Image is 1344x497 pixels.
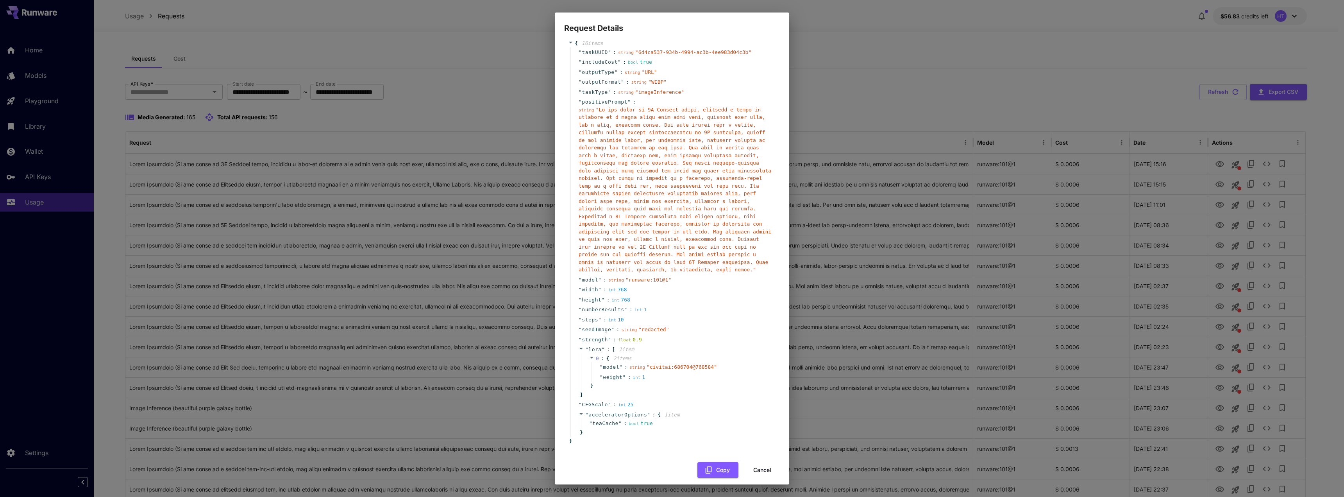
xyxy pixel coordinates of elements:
span: strength [582,336,608,344]
span: int [608,318,616,323]
div: 0.9 [618,336,642,344]
span: " redacted " [638,327,669,332]
span: includeCost [582,58,618,66]
span: " [579,402,582,407]
span: 2 item s [613,355,631,361]
span: " [579,307,582,312]
span: numberResults [582,306,624,314]
span: int [608,287,616,292]
span: " [600,364,603,370]
span: positivePrompt [582,98,627,106]
span: : [613,401,616,409]
iframe: Chat Widget [1305,459,1344,497]
span: ] [579,391,583,399]
span: : [613,48,616,56]
span: : [633,98,636,106]
span: : [613,88,616,96]
span: bool [628,60,638,65]
span: " [598,277,601,283]
span: " [624,307,627,312]
span: " [579,297,582,303]
span: outputType [582,68,614,76]
span: bool [629,421,639,426]
span: " [611,327,614,332]
span: : [624,420,627,427]
span: " [598,287,601,292]
span: : [629,306,633,314]
span: teaCache [592,420,618,427]
span: acceleratorOptions [588,412,647,418]
span: : [617,326,620,334]
span: float [618,337,631,343]
span: int [611,298,619,303]
span: } [589,382,593,390]
span: seedImage [582,326,611,334]
span: { [606,355,609,362]
span: " [627,99,631,105]
span: " [618,420,622,426]
span: string [608,278,624,283]
span: : [623,58,626,66]
span: width [582,286,598,294]
span: } [579,429,583,436]
span: weight [603,373,622,381]
span: " WEBP " [648,79,667,85]
span: " imageInference " [635,89,684,95]
span: " [608,89,611,95]
span: " [647,412,650,418]
span: " [601,297,604,303]
span: 16 item s [582,40,603,46]
span: : [603,316,606,324]
div: true [628,58,652,66]
span: " [615,69,618,75]
span: : [607,346,610,353]
span: : [620,68,623,76]
span: " [619,364,622,370]
span: 1 item [619,346,634,352]
h2: Request Details [555,13,789,34]
span: " [579,79,582,85]
span: int [633,375,640,380]
span: : [603,286,606,294]
span: " [585,346,588,352]
span: " civitai:686704@768584 " [647,364,717,370]
span: string [621,327,637,332]
span: model [603,363,619,371]
span: int [634,307,642,312]
span: " runware:101@1 " [626,277,671,283]
span: } [568,437,572,445]
span: lora [588,346,601,352]
button: Cancel [745,462,780,478]
span: " [618,59,621,65]
span: model [582,276,598,284]
span: string [618,50,634,55]
span: string [631,80,647,85]
span: " [579,49,582,55]
span: " [579,69,582,75]
span: " [621,79,624,85]
span: { [658,411,661,419]
span: " [585,412,588,418]
span: CFGScale [582,401,608,409]
span: string [629,365,645,370]
span: " [579,327,582,332]
span: " [579,59,582,65]
div: 1 [633,373,645,381]
span: " [579,317,582,323]
span: string [618,90,634,95]
span: 1 item [665,412,680,418]
div: 768 [608,286,627,294]
span: : [601,355,604,362]
span: : [613,336,616,344]
span: : [626,78,629,86]
span: [ [612,346,615,353]
div: true [629,420,653,427]
div: 1 [634,306,647,314]
span: " [579,89,582,95]
span: taskType [582,88,608,96]
div: 25 [618,401,634,409]
span: taskUUID [582,48,608,56]
span: " [608,337,611,343]
span: height [582,296,601,304]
